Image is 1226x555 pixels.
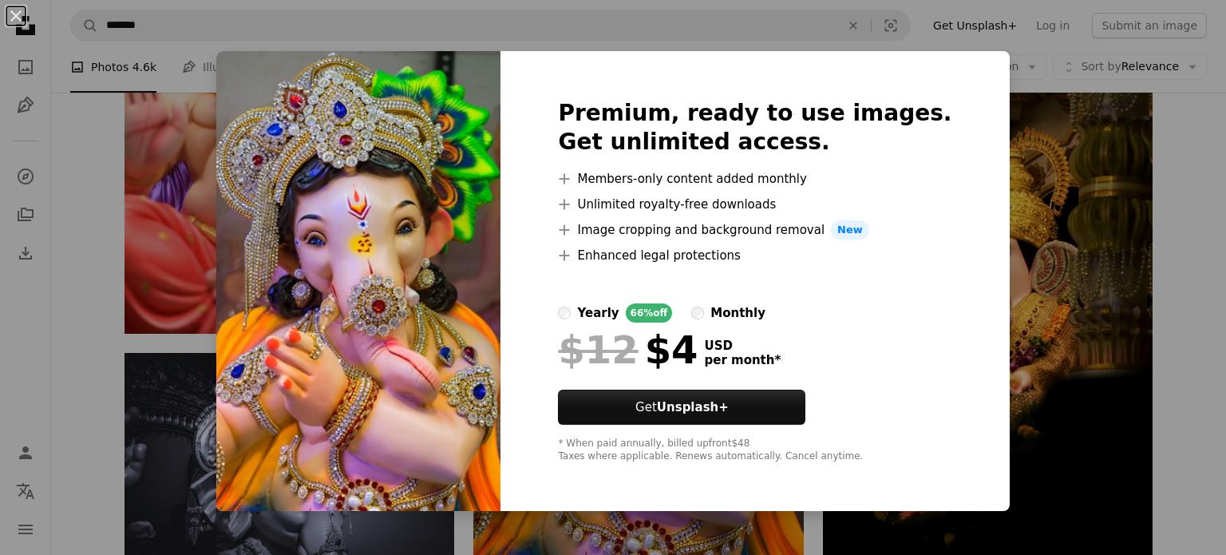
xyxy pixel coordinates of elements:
[558,329,638,371] span: $12
[216,51,500,511] img: premium_photo-1722677454848-8b137c2572f3
[558,438,951,463] div: * When paid annually, billed upfront $48 Taxes where applicable. Renews automatically. Cancel any...
[558,246,951,265] li: Enhanced legal protections
[691,307,704,319] input: monthly
[710,303,765,323] div: monthly
[558,307,571,319] input: yearly66%off
[577,303,619,323] div: yearly
[558,169,951,188] li: Members-only content added monthly
[626,303,673,323] div: 66% off
[704,339,781,353] span: USD
[657,400,729,414] strong: Unsplash+
[558,329,698,371] div: $4
[558,220,951,240] li: Image cropping and background removal
[558,390,805,425] button: GetUnsplash+
[704,353,781,367] span: per month *
[558,195,951,214] li: Unlimited royalty-free downloads
[831,220,869,240] span: New
[558,99,951,157] h2: Premium, ready to use images. Get unlimited access.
